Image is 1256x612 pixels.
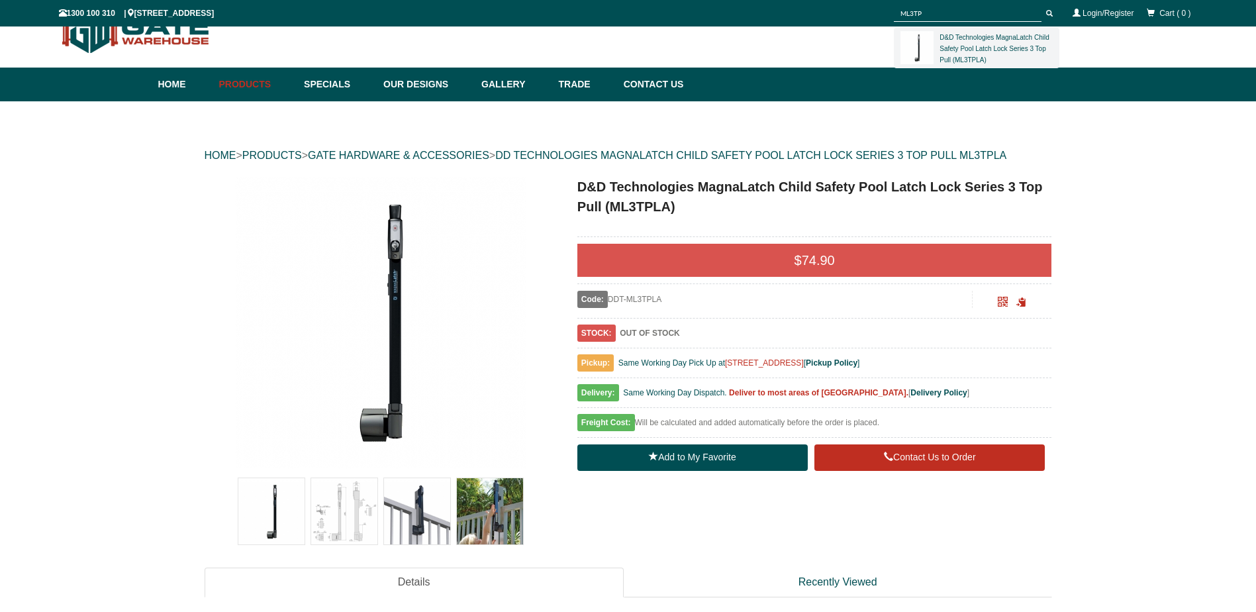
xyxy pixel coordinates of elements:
[205,150,236,161] a: HOME
[577,354,614,372] span: Pickup:
[729,388,908,397] b: Deliver to most areas of [GEOGRAPHIC_DATA].
[552,68,616,101] a: Trade
[457,478,523,544] img: D&D Technologies MagnaLatch Child Safety Pool Latch Lock Series 3 Top Pull (ML3TPLA)
[213,68,298,101] a: Products
[205,134,1052,177] div: > > >
[1159,9,1190,18] span: Cart ( 0 )
[577,414,635,431] span: Freight Cost:
[577,325,616,342] span: STOCK:
[377,68,475,101] a: Our Designs
[577,177,1052,217] h1: D&D Technologies MagnaLatch Child Safety Pool Latch Lock Series 3 Top Pull (ML3TPLA)
[577,384,619,401] span: Delivery:
[384,478,450,544] img: D&D Technologies MagnaLatch Child Safety Pool Latch Lock Series 3 Top Pull (ML3TPLA)
[618,358,860,368] span: Same Working Day Pick Up at [ ]
[311,478,377,544] img: D&D Technologies MagnaLatch Child Safety Pool Latch Lock Series 3 Top Pull (ML3TPLA)
[206,177,556,468] a: D&D Technologies MagnaLatch Child Safety Pool Latch Lock Series 3 Top Pull (ML3TPLA) - - Gate War...
[577,244,1052,277] div: $
[577,291,608,308] span: Code:
[725,358,804,368] a: [STREET_ADDRESS]
[617,68,684,101] a: Contact Us
[475,68,552,101] a: Gallery
[577,385,1052,408] div: [ ]
[577,291,973,308] div: DDT-ML3TPLA
[238,478,305,544] img: D&D Technologies MagnaLatch Child Safety Pool Latch Lock Series 3 Top Pull (ML3TPLA)
[158,68,213,101] a: Home
[910,388,967,397] a: Delivery Policy
[802,253,835,268] span: 74.90
[242,150,302,161] a: PRODUCTS
[59,9,215,18] span: 1300 100 310 | [STREET_ADDRESS]
[940,34,1049,64] a: D&D Technologies MagnaLatch Child Safety Pool Latch Lock Series 3 Top Pull (ML3TPLA)
[991,258,1256,566] iframe: LiveChat chat widget
[577,415,1052,438] div: Will be calculated and added automatically before the order is placed.
[205,568,624,597] a: Details
[495,150,1006,161] a: DD TECHNOLOGIES MAGNALATCH CHILD SAFETY POOL LATCH LOCK SERIES 3 TOP PULL ML3TPLA
[620,329,679,338] b: OUT OF STOCK
[814,444,1045,471] a: Contact Us to Order
[308,150,489,161] a: GATE HARDWARE & ACCESSORIES
[894,5,1041,22] input: SEARCH PRODUCTS
[297,68,377,101] a: Specials
[900,31,934,64] img: D&D Technologies MagnaLatch Child Safety Pool Latch Lock Series 3 Top Pull (ML3TPLA) - dd technol...
[806,358,857,368] a: Pickup Policy
[235,177,526,468] img: D&D Technologies MagnaLatch Child Safety Pool Latch Lock Series 3 Top Pull (ML3TPLA) - - Gate War...
[624,568,1052,597] a: Recently Viewed
[623,388,727,397] span: Same Working Day Dispatch.
[1083,9,1134,18] a: Login/Register
[577,444,808,471] a: Add to My Favorite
